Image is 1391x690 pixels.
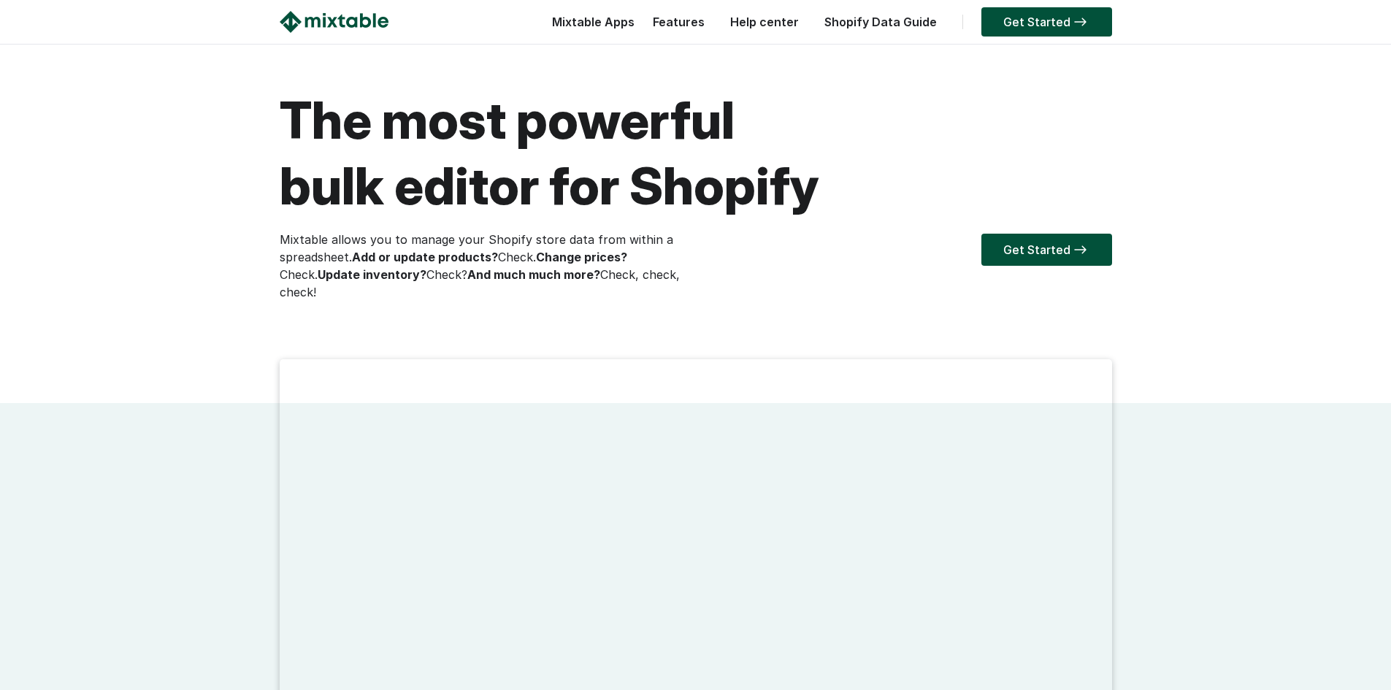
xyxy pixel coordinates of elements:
strong: Update inventory? [318,267,426,282]
strong: Add or update products? [352,250,498,264]
strong: Change prices? [536,250,627,264]
img: arrow-right.svg [1070,18,1090,26]
a: Help center [723,15,806,29]
a: Get Started [981,234,1112,266]
a: Get Started [981,7,1112,37]
img: arrow-right.svg [1070,245,1090,254]
a: Features [645,15,712,29]
h1: The most powerful bulk editor for Shopify [280,88,1112,219]
img: Mixtable logo [280,11,388,33]
p: Mixtable allows you to manage your Shopify store data from within a spreadsheet. Check. Check. Ch... [280,231,696,301]
a: Shopify Data Guide [817,15,944,29]
strong: And much much more? [467,267,600,282]
div: Mixtable Apps [545,11,635,40]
